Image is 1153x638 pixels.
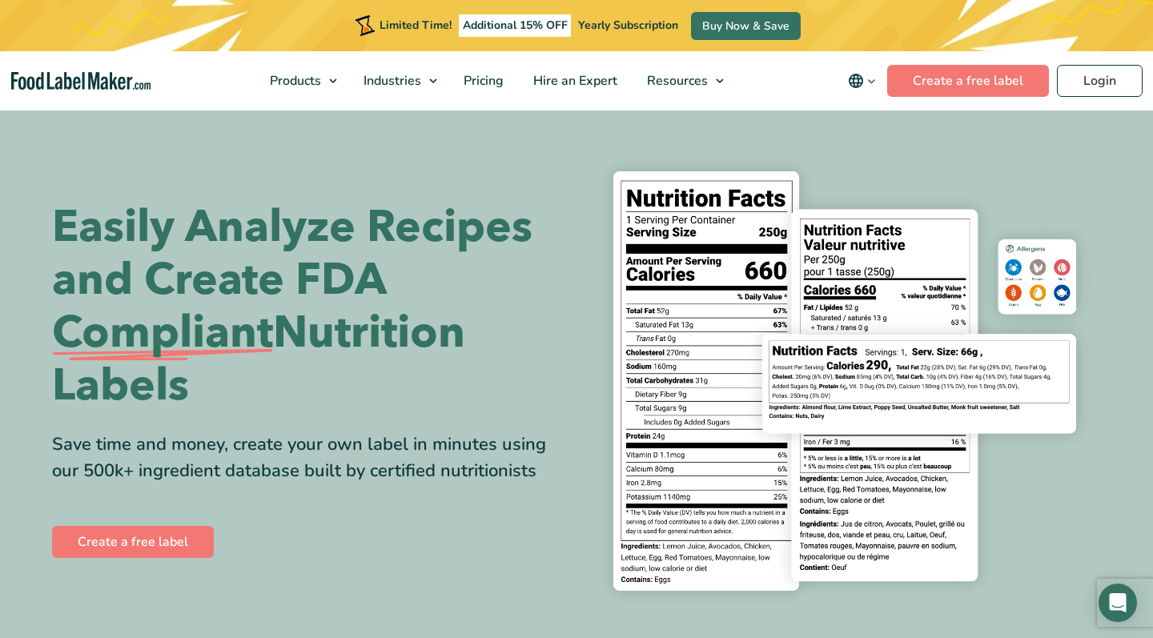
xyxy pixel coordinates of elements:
a: Create a free label [52,526,214,558]
a: Industries [349,51,445,110]
a: Hire an Expert [519,51,629,110]
a: Products [255,51,345,110]
span: Yearly Subscription [578,18,678,33]
a: Login [1057,65,1143,97]
span: Hire an Expert [528,72,619,90]
div: Save time and money, create your own label in minutes using our 500k+ ingredient database built b... [52,431,564,484]
span: Products [265,72,323,90]
a: Pricing [449,51,515,110]
h1: Easily Analyze Recipes and Create FDA Nutrition Labels [52,201,564,412]
a: Resources [633,51,732,110]
span: Industries [359,72,423,90]
span: Resources [642,72,709,90]
span: Limited Time! [380,18,452,33]
span: Compliant [52,307,273,359]
a: Buy Now & Save [691,12,801,40]
span: Pricing [459,72,505,90]
div: Open Intercom Messenger [1099,584,1137,622]
span: Additional 15% OFF [459,14,572,37]
a: Create a free label [887,65,1049,97]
